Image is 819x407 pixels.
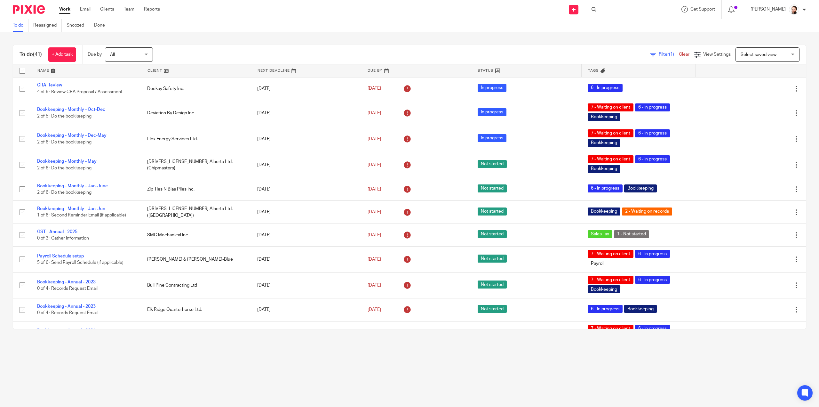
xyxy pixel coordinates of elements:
[588,325,633,333] span: 7 - Waiting on client
[690,7,715,12] span: Get Support
[37,90,123,94] span: 4 of 6 · Review CRA Proposal / Assessment
[624,305,657,313] span: Bookkeeping
[635,276,670,284] span: 6 - In progress
[588,230,612,238] span: Sales Tax
[478,305,507,313] span: Not started
[251,100,361,126] td: [DATE]
[88,51,102,58] p: Due by
[659,52,679,57] span: Filter
[141,273,251,298] td: Bull Pine Contracting Ltd
[789,4,799,15] img: Jayde%20Headshot.jpg
[588,305,623,313] span: 6 - In progress
[478,184,507,192] span: Not started
[37,83,62,87] a: CRA Review
[13,5,45,14] img: Pixie
[478,134,506,142] span: In progress
[679,52,689,57] a: Clear
[588,129,633,137] span: 7 - Waiting on client
[588,259,608,267] span: Payroll
[141,247,251,273] td: [PERSON_NAME] & [PERSON_NAME]-Blue
[588,69,599,72] span: Tags
[251,152,361,178] td: [DATE]
[141,77,251,100] td: Deekay Safety Inc.
[635,250,670,258] span: 6 - In progress
[368,187,381,191] span: [DATE]
[588,84,623,92] span: 6 - In progress
[635,325,670,333] span: 6 - In progress
[368,86,381,91] span: [DATE]
[141,152,251,178] td: [DRIVERS_LICENSE_NUMBER] Alberta Ltd. (Chipmasters)
[751,6,786,12] p: [PERSON_NAME]
[251,126,361,152] td: [DATE]
[13,19,28,32] a: To do
[251,178,361,200] td: [DATE]
[614,230,649,238] span: 1 - Not started
[37,133,107,138] a: Bookkeeping - Monthly - Dec-May
[59,6,70,12] a: Work
[124,6,134,12] a: Team
[588,184,623,192] span: 6 - In progress
[37,140,91,144] span: 2 of 6 · Do the bookkeeping
[33,19,62,32] a: Reassigned
[588,208,620,216] span: Bookkeeping
[624,184,657,192] span: Bookkeeping
[37,207,105,211] a: Bookkeeping - Monthly - Jan-Jun
[368,210,381,214] span: [DATE]
[37,159,97,164] a: Bookkeeping - Monthly - May
[588,276,633,284] span: 7 - Waiting on client
[37,329,96,333] a: Bookkeeping - Annual - 2024
[478,208,507,216] span: Not started
[635,129,670,137] span: 6 - In progress
[635,103,670,111] span: 6 - In progress
[703,52,731,57] span: View Settings
[368,283,381,288] span: [DATE]
[37,230,77,234] a: GST - Annual - 2025
[478,84,506,92] span: In progress
[67,19,89,32] a: Snoozed
[478,281,507,289] span: Not started
[478,108,506,116] span: In progress
[37,166,91,170] span: 2 of 6 · Do the bookkeeping
[368,233,381,237] span: [DATE]
[37,260,123,265] span: 5 of 6 · Send Payroll Schedule (if applicable)
[368,137,381,141] span: [DATE]
[478,160,507,168] span: Not started
[588,165,620,173] span: Bookkeeping
[741,53,776,57] span: Select saved view
[94,19,110,32] a: Done
[588,139,620,147] span: Bookkeeping
[588,103,633,111] span: 7 - Waiting on client
[20,51,42,58] h1: To do
[251,201,361,224] td: [DATE]
[37,311,98,315] span: 0 of 4 · Records Request Email
[141,100,251,126] td: Deviation By Design Inc.
[368,307,381,312] span: [DATE]
[368,111,381,115] span: [DATE]
[251,224,361,246] td: [DATE]
[37,280,96,284] a: Bookkeeping - Annual - 2023
[478,230,507,238] span: Not started
[141,178,251,200] td: Zip Ties N Bias Plies Inc.
[80,6,91,12] a: Email
[251,247,361,273] td: [DATE]
[141,321,251,347] td: Bull Pine Contracting Ltd
[669,52,674,57] span: (1)
[48,47,76,62] a: + Add task
[37,213,126,218] span: 1 of 6 · Second Reminder Email (if applicable)
[588,250,633,258] span: 7 - Waiting on client
[110,53,115,57] span: All
[100,6,114,12] a: Clients
[251,273,361,298] td: [DATE]
[37,236,89,240] span: 0 of 3 · Gather Information
[141,201,251,224] td: [DRIVERS_LICENSE_NUMBER] Alberta Ltd. ([GEOGRAPHIC_DATA])
[251,298,361,321] td: [DATE]
[588,113,620,121] span: Bookkeeping
[141,298,251,321] td: Elk Ridge Quarterhorse Ltd.
[37,184,108,188] a: Bookkeeping - Monthly - Jan-June
[141,224,251,246] td: SMC Mechanical Inc.
[144,6,160,12] a: Reports
[622,208,672,216] span: 2 - Waiting on records
[588,285,620,293] span: Bookkeeping
[37,304,96,309] a: Bookkeeping - Annual - 2023
[33,52,42,57] span: (41)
